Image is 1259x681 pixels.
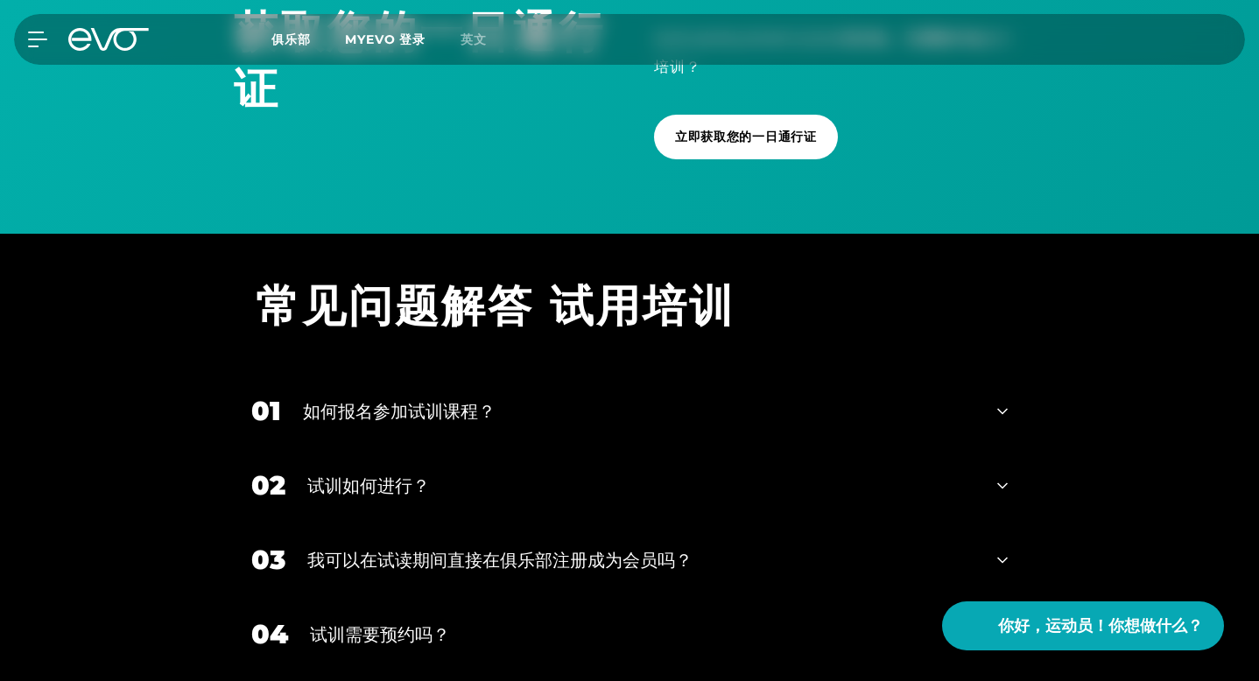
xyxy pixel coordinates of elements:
[251,395,281,427] font: 01
[251,618,288,650] font: 04
[303,401,496,422] font: 如何报名参加试训课程？
[461,30,508,50] a: 英文
[307,550,693,571] font: 我可以在试读期间直接在俱乐部注册成为会员吗？
[345,32,425,47] a: MYEVO 登录
[251,544,285,576] font: 03
[256,279,735,333] font: 常见问题解答 试用培训
[461,32,487,47] font: 英文
[654,115,838,159] a: 立即获取您的一日通行证
[251,469,285,502] font: 02
[307,475,430,496] font: 试训如何进行？
[271,31,345,47] a: 俱乐部
[310,624,450,645] font: 试训需要预约吗？
[675,129,817,144] font: 立即获取您的一日通行证
[942,601,1224,650] button: 你好，运动员！你想做什么？
[998,617,1203,635] font: 你好，运动员！你想做什么？
[271,32,310,47] font: 俱乐部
